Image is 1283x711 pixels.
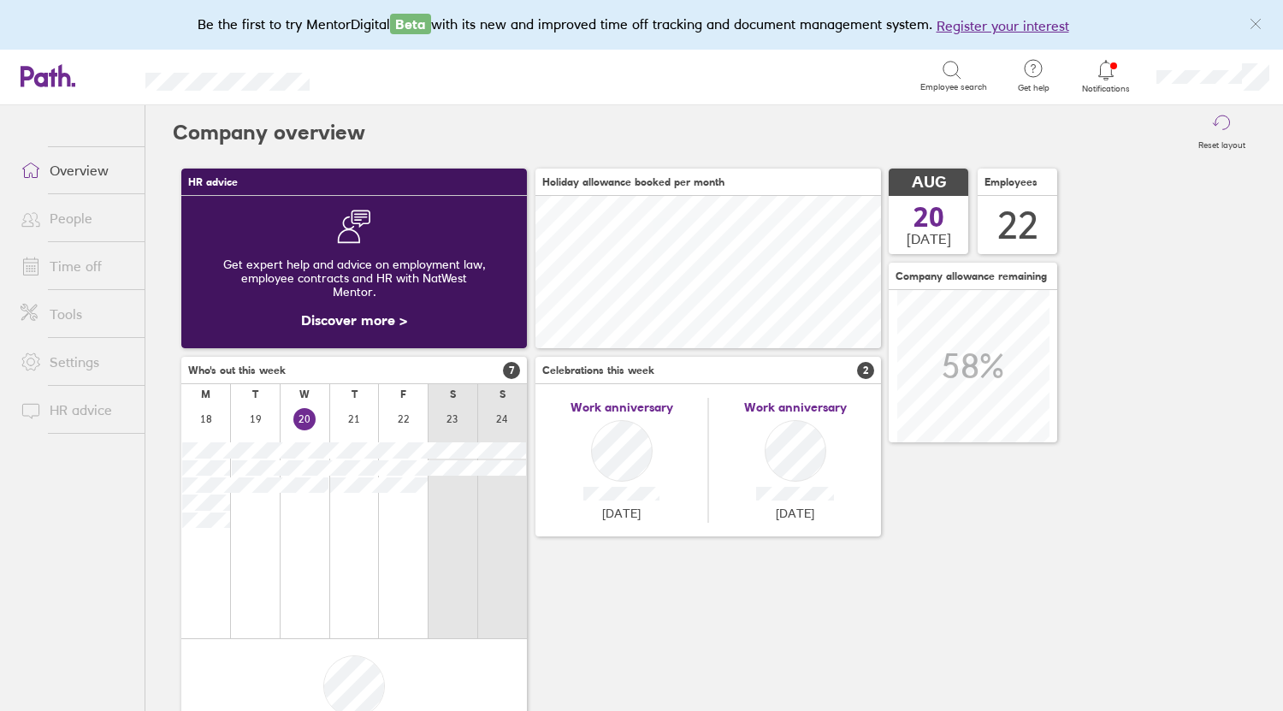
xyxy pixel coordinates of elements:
[252,388,258,400] div: T
[542,176,724,188] span: Holiday allowance booked per month
[173,105,365,160] h2: Company overview
[920,82,987,92] span: Employee search
[913,204,944,231] span: 20
[542,364,654,376] span: Celebrations this week
[500,388,506,400] div: S
[997,204,1038,247] div: 22
[352,388,358,400] div: T
[907,231,951,246] span: [DATE]
[7,297,145,331] a: Tools
[1079,58,1134,94] a: Notifications
[301,311,407,329] a: Discover more >
[7,345,145,379] a: Settings
[390,14,431,34] span: Beta
[1006,83,1061,93] span: Get help
[857,362,874,379] span: 2
[356,68,399,83] div: Search
[188,176,238,188] span: HR advice
[7,393,145,427] a: HR advice
[195,244,513,312] div: Get expert help and advice on employment law, employee contracts and HR with NatWest Mentor.
[7,153,145,187] a: Overview
[450,388,456,400] div: S
[984,176,1038,188] span: Employees
[188,364,286,376] span: Who's out this week
[198,14,1086,36] div: Be the first to try MentorDigital with its new and improved time off tracking and document manage...
[912,174,946,192] span: AUG
[299,388,310,400] div: W
[400,388,406,400] div: F
[201,388,210,400] div: M
[896,270,1047,282] span: Company allowance remaining
[1079,84,1134,94] span: Notifications
[7,249,145,283] a: Time off
[937,15,1069,36] button: Register your interest
[7,201,145,235] a: People
[776,507,814,520] span: [DATE]
[571,400,673,414] span: Work anniversary
[503,362,520,379] span: 7
[744,400,847,414] span: Work anniversary
[1188,135,1256,151] label: Reset layout
[1188,105,1256,160] button: Reset layout
[602,507,641,520] span: [DATE]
